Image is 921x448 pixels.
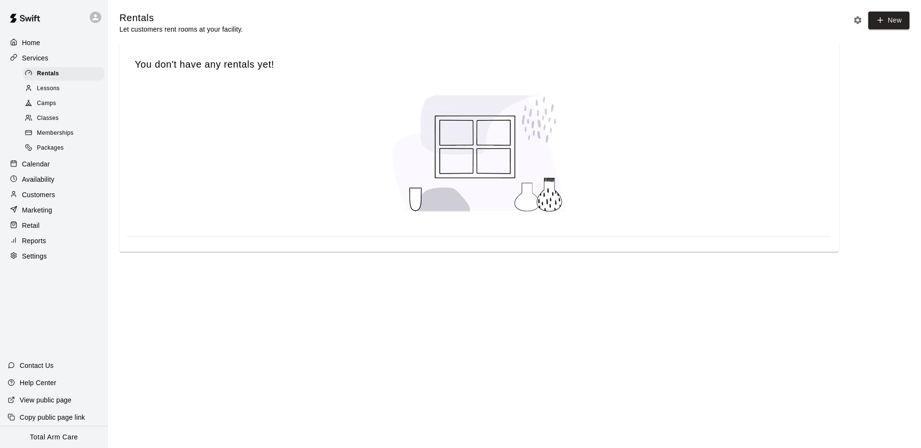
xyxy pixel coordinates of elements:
a: Home [8,35,100,50]
span: Classes [37,114,59,123]
span: Lessons [37,84,60,94]
p: Home [22,38,40,47]
a: New [868,12,909,29]
a: Reports [8,234,100,248]
p: Availability [22,175,55,184]
span: You don't have any rentals yet! [135,58,824,71]
p: Help Center [20,378,56,388]
p: Marketing [22,205,52,215]
p: Settings [22,251,47,261]
a: Availability [8,172,100,187]
p: View public page [20,395,71,405]
span: Rentals [37,69,59,79]
p: Calendar [22,159,50,169]
div: Camps [23,97,104,110]
a: Rentals [23,66,108,81]
a: Packages [23,141,108,156]
p: Services [22,53,48,63]
a: Services [8,51,100,65]
a: Marketing [8,203,100,217]
p: Contact Us [20,361,54,370]
div: Rentals [23,67,104,81]
a: Camps [23,96,108,111]
div: Lessons [23,82,104,95]
span: Memberships [37,129,73,138]
p: Reports [22,236,46,246]
img: No services created [383,86,575,221]
h5: Rentals [119,12,243,24]
p: Total Arm Care [30,432,78,442]
a: Retail [8,218,100,233]
div: Classes [23,112,104,125]
a: Calendar [8,157,100,171]
a: Lessons [23,81,108,96]
span: Packages [37,143,64,153]
p: Retail [22,221,40,230]
a: Settings [8,249,100,263]
span: Camps [37,99,56,108]
div: Memberships [23,127,104,140]
p: Copy public page link [20,413,85,422]
button: Rental settings [850,13,865,27]
p: Customers [22,190,55,200]
p: Let customers rent rooms at your facility. [119,24,243,34]
a: Memberships [23,126,108,141]
div: Packages [23,141,104,155]
a: Customers [8,188,100,202]
a: Classes [23,111,108,126]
